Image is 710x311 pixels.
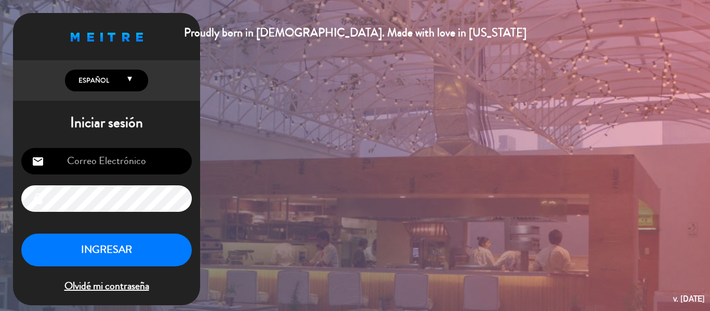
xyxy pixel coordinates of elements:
span: Olvidé mi contraseña [21,278,192,295]
input: Correo Electrónico [21,148,192,174]
i: lock [32,193,44,205]
h1: Iniciar sesión [13,114,200,132]
span: Español [76,75,109,86]
div: v. [DATE] [673,292,705,306]
button: INGRESAR [21,234,192,266]
i: email [32,155,44,168]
